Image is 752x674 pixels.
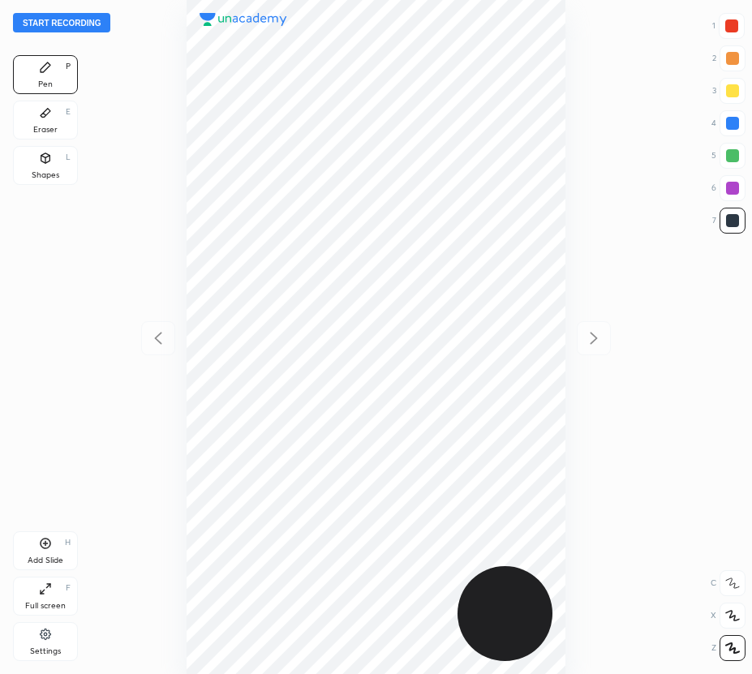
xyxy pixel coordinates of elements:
[711,175,746,201] div: 6
[711,143,746,169] div: 5
[712,45,746,71] div: 2
[33,126,58,134] div: Eraser
[13,13,110,32] button: Start recording
[712,78,746,104] div: 3
[66,108,71,116] div: E
[200,13,287,26] img: logo.38c385cc.svg
[711,635,746,661] div: Z
[38,80,53,88] div: Pen
[66,62,71,71] div: P
[66,584,71,592] div: F
[28,556,63,565] div: Add Slide
[32,171,59,179] div: Shapes
[712,13,745,39] div: 1
[712,208,746,234] div: 7
[25,602,66,610] div: Full screen
[711,110,746,136] div: 4
[66,153,71,161] div: L
[30,647,61,655] div: Settings
[65,539,71,547] div: H
[711,603,746,629] div: X
[711,570,746,596] div: C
